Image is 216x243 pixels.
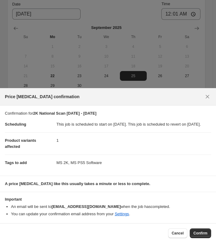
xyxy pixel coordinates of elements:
[5,94,80,100] span: Price [MEDICAL_DATA] confirmation
[56,155,211,171] dd: MS 2K, MS PS5 Software
[33,111,96,116] b: 2K National Scan [DATE] - [DATE]
[5,122,26,127] span: Scheduling
[190,228,211,238] button: Confirm
[11,204,211,210] li: An email will be sent to when the job has completed .
[5,160,27,165] span: Tags to add
[5,181,150,186] b: A price [MEDICAL_DATA] like this usually takes a minute or less to complete.
[168,228,187,238] button: Cancel
[5,110,211,116] p: Confirmation for
[52,204,121,209] b: [EMAIL_ADDRESS][DOMAIN_NAME]
[5,138,36,149] span: Product variants affected
[56,116,211,132] dd: This job is scheduled to start on [DATE]. This job is scheduled to revert on [DATE].
[56,132,211,148] dd: 1
[11,211,211,217] li: You can update your confirmation email address from your .
[172,231,184,236] span: Cancel
[5,197,211,202] h3: Important
[115,212,129,216] a: Settings
[203,92,212,102] button: Close
[193,231,207,236] span: Confirm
